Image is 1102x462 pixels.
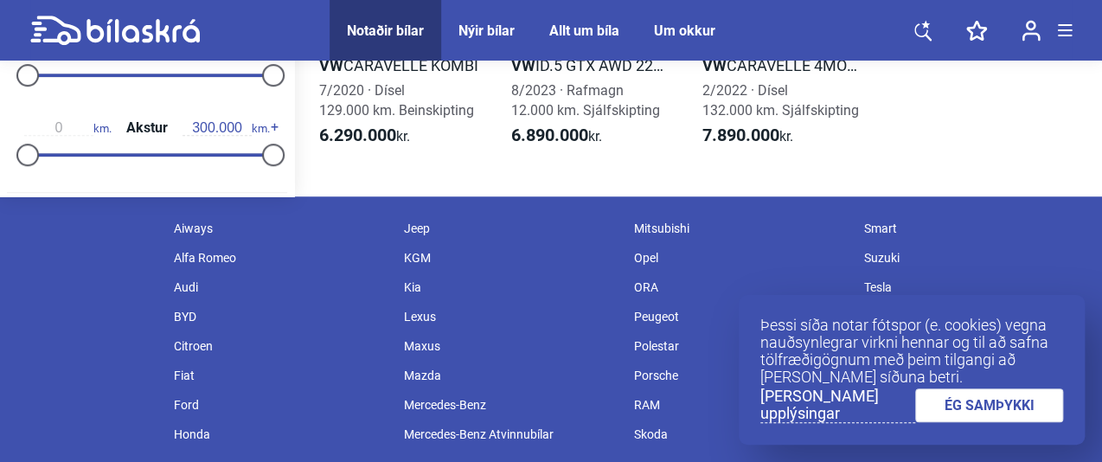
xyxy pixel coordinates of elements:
b: 6.890.000 [511,125,588,145]
div: Fiat [165,361,395,390]
div: ORA [625,273,855,302]
div: Mercedes-Benz [395,390,625,420]
span: 8/2023 · Rafmagn 12.000 km. Sjálfskipting [511,82,660,119]
div: Ford [165,390,395,420]
div: Kia [395,273,625,302]
span: 7/2020 · Dísel 129.000 km. Beinskipting [319,82,474,119]
div: BYD [165,302,395,331]
p: Þessi síða notar fótspor (e. cookies) vegna nauðsynlegrar virkni hennar og til að safna tölfræðig... [760,317,1063,386]
a: Nýir bílar [458,22,515,39]
div: Mitsubishi [625,214,855,243]
div: Jeep [395,214,625,243]
div: Citroen [165,331,395,361]
div: Suzuki [855,243,1085,273]
a: ÉG SAMÞYKKI [915,388,1064,422]
h2: CARAVELLE KOMBI [311,55,488,75]
img: user-login.svg [1022,20,1041,42]
b: VW [319,56,343,74]
div: Mercedes-Benz Atvinnubílar [395,420,625,449]
span: kr. [511,125,602,146]
div: KGM [395,243,625,273]
span: kr. [702,125,793,146]
span: km. [183,120,270,136]
span: Akstur [122,121,172,135]
div: Skoda [625,420,855,449]
b: VW [702,56,727,74]
span: 2/2022 · Dísel 132.000 km. Sjálfskipting [702,82,859,119]
h2: CARAVELLE 4MOTION [695,55,871,75]
h2: ID.5 GTX AWD 220 KW M/[PERSON_NAME] [503,55,680,75]
a: Allt um bíla [549,22,619,39]
div: Porsche [625,361,855,390]
span: kr. [319,125,410,146]
div: Maxus [395,331,625,361]
div: Smart [855,214,1085,243]
a: Um okkur [654,22,715,39]
div: RAM [625,390,855,420]
div: Polestar [625,331,855,361]
a: Notaðir bílar [347,22,424,39]
div: Peugeot [625,302,855,331]
div: Alfa Romeo [165,243,395,273]
span: km. [24,120,112,136]
b: 7.890.000 [702,125,779,145]
b: 6.290.000 [319,125,396,145]
div: Aiways [165,214,395,243]
div: Tesla [855,273,1085,302]
div: Lexus [395,302,625,331]
div: Honda [165,420,395,449]
div: Audi [165,273,395,302]
div: Opel [625,243,855,273]
a: [PERSON_NAME] upplýsingar [760,388,915,423]
div: Mazda [395,361,625,390]
b: VW [511,56,535,74]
